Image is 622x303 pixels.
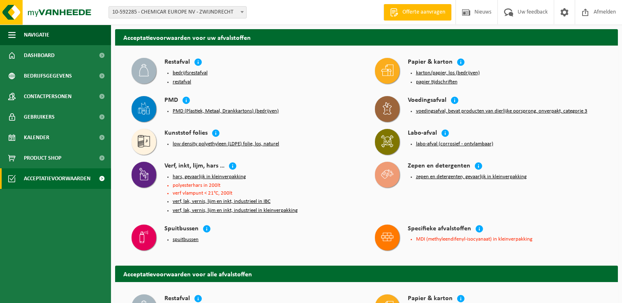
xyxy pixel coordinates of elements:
[408,96,446,106] h4: Voedingsafval
[24,127,49,148] span: Kalender
[173,141,279,147] button: low density polyethyleen (LDPE) folie, los, naturel
[416,236,602,242] li: MDI (methyleendifenyl-isocyanaat) in kleinverpakking
[109,7,246,18] span: 10-592285 - CHEMICAR EUROPE NV - ZWIJNDRECHT
[164,96,178,106] h4: PMD
[173,191,358,196] li: verf vlampunt < 21°C, 200lt
[24,148,61,168] span: Product Shop
[24,86,72,107] span: Contactpersonen
[416,108,587,115] button: voedingsafval, bevat producten van dierlijke oorsprong, onverpakt, categorie 3
[115,29,618,45] h2: Acceptatievoorwaarden voor uw afvalstoffen
[109,6,247,18] span: 10-592285 - CHEMICAR EUROPE NV - ZWIJNDRECHT
[24,107,55,127] span: Gebruikers
[416,174,527,180] button: zepen en detergenten, gevaarlijk in kleinverpakking
[164,58,190,67] h4: Restafval
[173,70,208,76] button: bedrijfsrestafval
[115,266,618,282] h2: Acceptatievoorwaarden voor alle afvalstoffen
[24,25,49,45] span: Navigatie
[173,174,246,180] button: hars, gevaarlijk in kleinverpakking
[173,198,271,205] button: verf, lak, vernis, lijm en inkt, industrieel in IBC
[416,79,458,85] button: papier tijdschriften
[416,141,493,147] button: labo-afval (corrosief - ontvlambaar)
[408,225,471,234] h4: Specifieke afvalstoffen
[173,79,191,85] button: restafval
[408,129,437,138] h4: Labo-afval
[24,45,55,66] span: Dashboard
[164,225,199,234] h4: Spuitbussen
[24,168,90,189] span: Acceptatievoorwaarden
[24,66,72,86] span: Bedrijfsgegevens
[173,207,298,214] button: verf, lak, vernis, lijm en inkt, industrieel in kleinverpakking
[173,236,199,243] button: spuitbussen
[416,70,480,76] button: karton/papier, los (bedrijven)
[164,162,224,171] h4: Verf, inkt, lijm, hars …
[384,4,451,21] a: Offerte aanvragen
[173,108,279,115] button: PMD (Plastiek, Metaal, Drankkartons) (bedrijven)
[164,129,208,138] h4: Kunststof folies
[408,162,470,171] h4: Zepen en detergenten
[400,8,447,16] span: Offerte aanvragen
[173,183,358,188] li: polyesterhars in 200lt
[408,58,453,67] h4: Papier & karton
